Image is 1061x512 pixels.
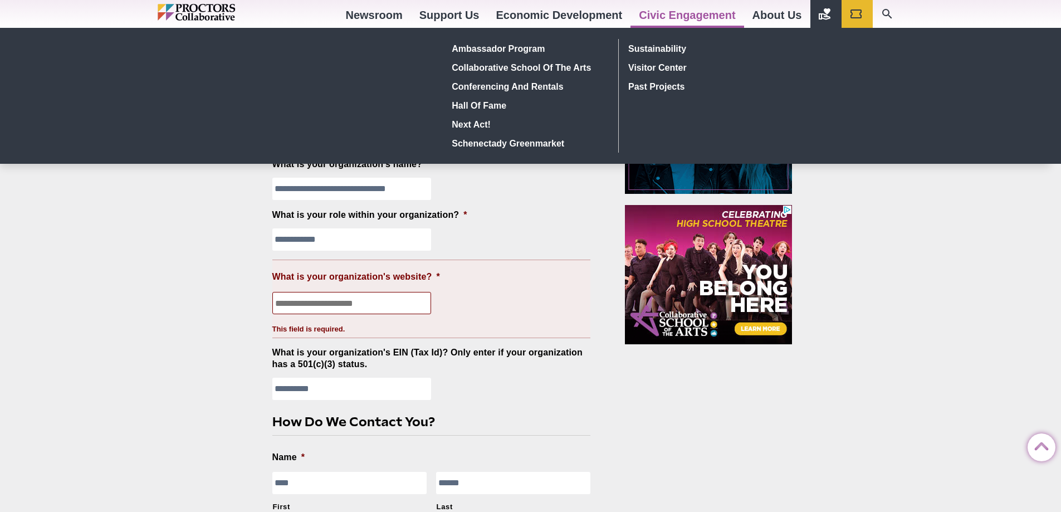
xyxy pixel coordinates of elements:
[272,347,591,370] label: What is your organization's EIN (Tax Id)? Only enter if your organization has a 501(c)(3) status.
[272,413,582,431] h2: How Do We Contact You?
[1028,434,1050,456] a: Back to Top
[272,271,440,283] label: What is your organization's website?
[272,209,467,221] label: What is your role within your organization?
[448,77,610,96] a: Conferencing and rentals
[158,4,283,21] img: Proctors logo
[625,205,792,344] iframe: Advertisement
[448,58,610,77] a: Collaborative School of the Arts
[272,159,431,170] label: What is your organization's name?
[624,39,787,58] a: Sustainability
[624,77,787,96] a: Past Projects
[624,58,787,77] a: Visitor Center
[272,452,305,464] label: Name
[437,502,590,512] label: Last
[448,134,610,153] a: Schenectady Greenmarket
[272,315,591,334] div: This field is required.
[448,96,610,115] a: Hall of Fame
[448,39,610,58] a: Ambassador Program
[448,115,610,134] a: Next Act!
[273,502,427,512] label: First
